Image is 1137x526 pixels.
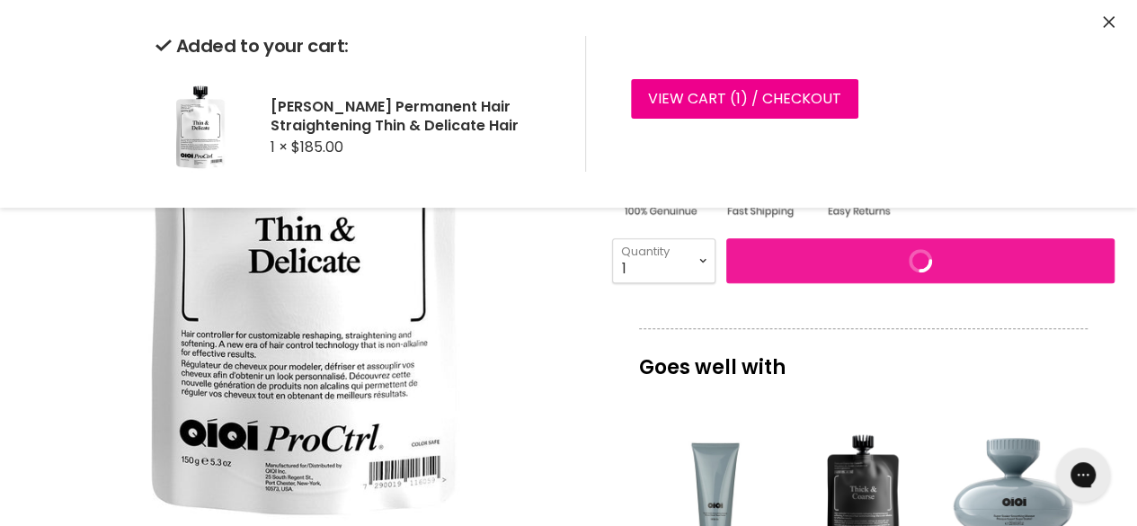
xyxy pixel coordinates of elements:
[639,328,1088,388] p: Goes well with
[631,79,858,119] a: View cart (1) / Checkout
[736,88,741,109] span: 1
[271,97,556,135] h2: [PERSON_NAME] Permanent Hair Straightening Thin & Delicate Hair
[271,137,288,157] span: 1 ×
[155,36,556,57] h2: Added to your cart:
[1047,441,1119,508] iframe: Gorgias live chat messenger
[612,238,715,283] select: Quantity
[1103,13,1115,32] button: Close
[155,82,245,172] img: Qiqi Vega Permanent Hair Straightening Thin & Delicate Hair
[291,137,343,157] span: $185.00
